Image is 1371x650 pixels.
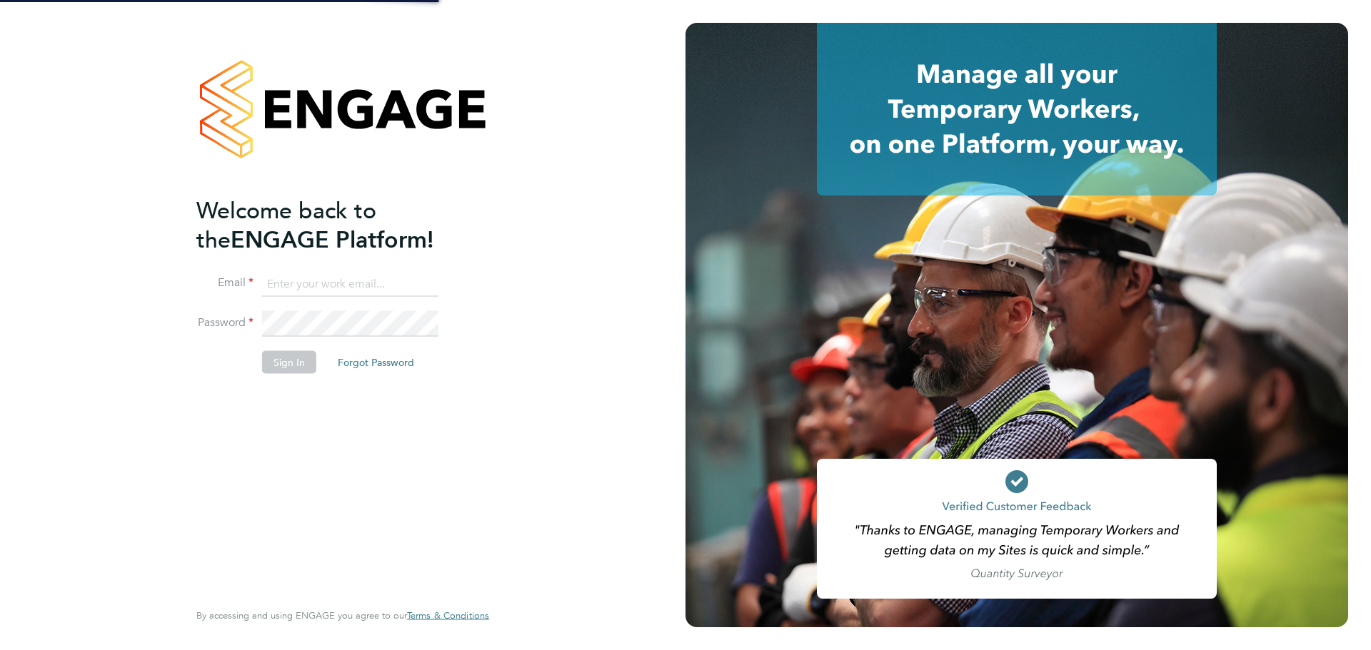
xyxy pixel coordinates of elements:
input: Enter your work email... [262,271,438,297]
label: Email [196,275,253,290]
span: By accessing and using ENGAGE you agree to our [196,609,489,621]
span: Welcome back to the [196,196,376,253]
a: Terms & Conditions [407,610,489,621]
label: Password [196,315,253,330]
button: Forgot Password [326,351,426,374]
h2: ENGAGE Platform! [196,195,475,254]
button: Sign In [262,351,316,374]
